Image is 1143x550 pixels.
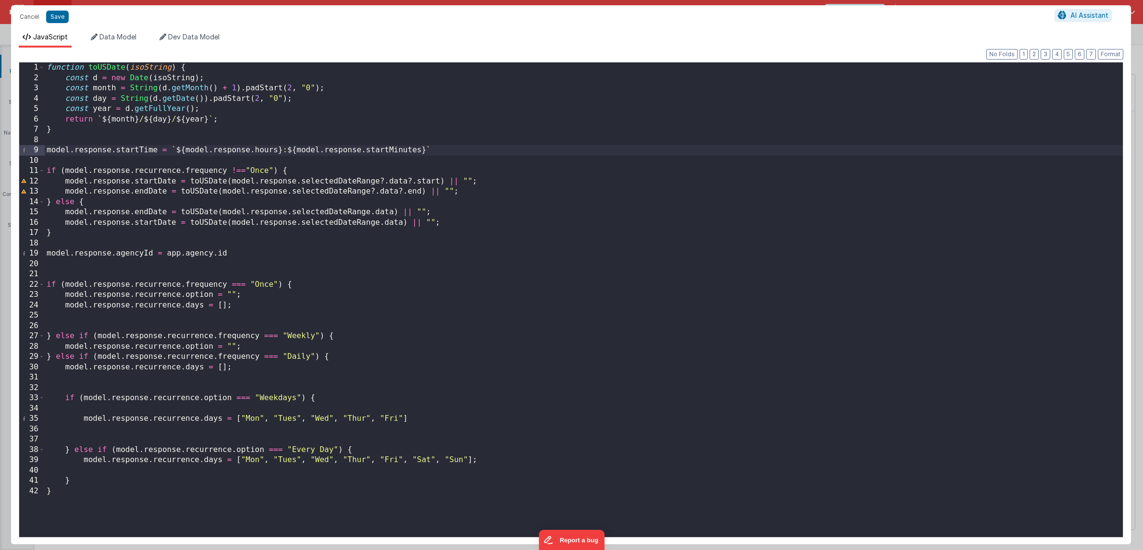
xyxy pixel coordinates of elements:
div: 21 [19,269,45,280]
div: 13 [19,186,45,197]
div: 8 [19,135,45,146]
div: 34 [19,403,45,414]
div: 3 [19,83,45,94]
button: Format [1098,49,1123,60]
div: 32 [19,383,45,393]
div: 11 [19,166,45,176]
div: 28 [19,342,45,352]
div: 31 [19,372,45,383]
div: 15 [19,207,45,218]
div: 36 [19,424,45,435]
button: 7 [1086,49,1096,60]
div: 25 [19,310,45,321]
button: Save [46,11,69,23]
div: 37 [19,434,45,445]
div: 7 [19,124,45,135]
div: 18 [19,238,45,249]
div: 27 [19,331,45,342]
div: 22 [19,280,45,290]
div: 42 [19,486,45,497]
button: 4 [1052,49,1062,60]
div: 35 [19,414,45,424]
button: 3 [1041,49,1050,60]
div: 12 [19,176,45,187]
button: 5 [1064,49,1073,60]
button: 2 [1030,49,1039,60]
button: 1 [1020,49,1028,60]
div: 38 [19,445,45,455]
div: 19 [19,248,45,259]
div: 4 [19,94,45,104]
button: Cancel [15,10,44,24]
div: 2 [19,73,45,84]
div: 30 [19,362,45,373]
div: 9 [19,145,45,156]
div: 1 [19,62,45,73]
div: 29 [19,352,45,362]
div: 40 [19,465,45,476]
button: AI Assistant [1055,9,1112,22]
div: 39 [19,455,45,465]
div: 16 [19,218,45,228]
div: 33 [19,393,45,403]
button: 6 [1075,49,1084,60]
span: Data Model [99,33,136,41]
div: 26 [19,321,45,331]
div: 20 [19,259,45,269]
span: AI Assistant [1070,11,1108,19]
div: 14 [19,197,45,208]
iframe: Marker.io feedback button [539,530,604,550]
div: 10 [19,156,45,166]
button: No Folds [986,49,1018,60]
span: Dev Data Model [168,33,220,41]
div: 24 [19,300,45,311]
div: 5 [19,104,45,114]
div: 41 [19,476,45,486]
div: 17 [19,228,45,238]
div: 6 [19,114,45,125]
div: 23 [19,290,45,300]
span: JavaScript [33,33,68,41]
